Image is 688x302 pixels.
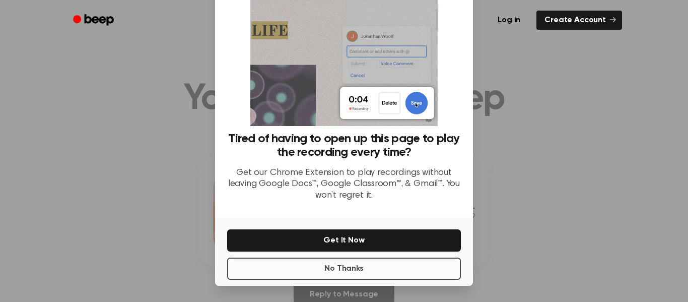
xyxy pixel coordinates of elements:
a: Beep [66,11,123,30]
a: Create Account [536,11,622,30]
button: Get It Now [227,229,461,252]
h3: Tired of having to open up this page to play the recording every time? [227,132,461,159]
p: Get our Chrome Extension to play recordings without leaving Google Docs™, Google Classroom™, & Gm... [227,167,461,202]
button: No Thanks [227,258,461,280]
a: Log in [488,9,530,32]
